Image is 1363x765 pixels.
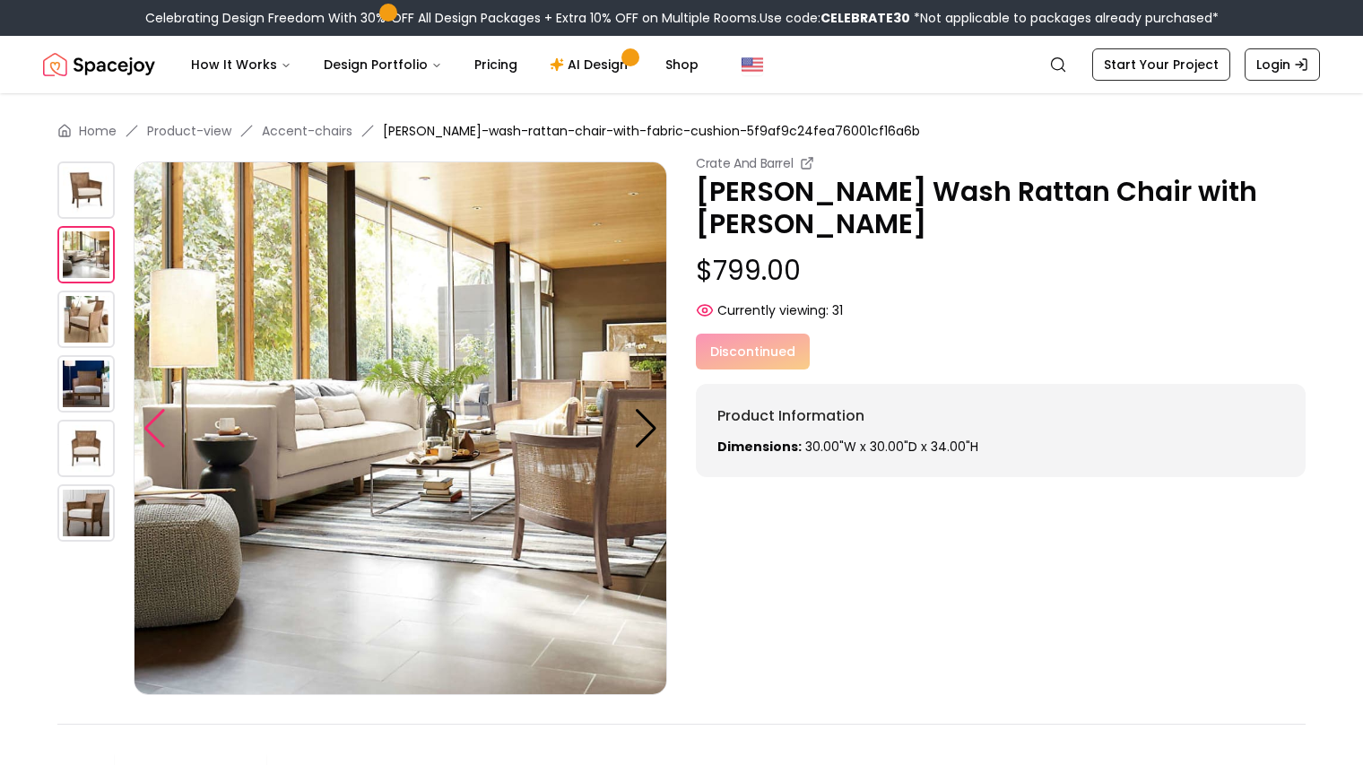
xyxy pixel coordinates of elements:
[177,47,306,83] button: How It Works
[651,47,713,83] a: Shop
[717,438,1284,456] p: 30.00"W x 30.00"D x 34.00"H
[57,161,115,219] img: https://storage.googleapis.com/spacejoy-main/assets/5f9af9c24fea76001cf16a6b/product_0_b6bek8bh9djh
[460,47,532,83] a: Pricing
[43,47,155,83] img: Spacejoy Logo
[79,122,117,140] a: Home
[57,355,115,413] img: https://storage.googleapis.com/spacejoy-main/assets/5f9af9c24fea76001cf16a6b/product_3_imoaafgci79
[43,47,155,83] a: Spacejoy
[57,291,115,348] img: https://storage.googleapis.com/spacejoy-main/assets/5f9af9c24fea76001cf16a6b/product_2_38a4efn78kbc
[696,176,1306,240] p: [PERSON_NAME] Wash Rattan Chair with [PERSON_NAME]
[717,438,802,456] strong: Dimensions:
[535,47,647,83] a: AI Design
[383,122,920,140] span: [PERSON_NAME]-wash-rattan-chair-with-fabric-cushion-5f9af9c24fea76001cf16a6b
[1092,48,1230,81] a: Start Your Project
[57,420,115,477] img: https://storage.googleapis.com/spacejoy-main/assets/5f9af9c24fea76001cf16a6b/product_4_2o9del205c3g
[1245,48,1320,81] a: Login
[57,122,1306,140] nav: breadcrumb
[832,301,843,319] span: 31
[147,122,231,140] a: Product-view
[145,9,1219,27] div: Celebrating Design Freedom With 30% OFF All Design Packages + Extra 10% OFF on Multiple Rooms.
[57,484,115,542] img: https://storage.googleapis.com/spacejoy-main/assets/5f9af9c24fea76001cf16a6b/product_5_777ap604p6ae
[717,405,1284,427] h6: Product Information
[717,301,829,319] span: Currently viewing:
[696,255,1306,287] p: $799.00
[910,9,1219,27] span: *Not applicable to packages already purchased*
[43,36,1320,93] nav: Global
[262,122,352,140] a: Accent-chairs
[760,9,910,27] span: Use code:
[309,47,456,83] button: Design Portfolio
[696,154,793,172] small: Crate And Barrel
[820,9,910,27] b: CELEBRATE30
[177,47,713,83] nav: Main
[742,54,763,75] img: United States
[134,161,667,695] img: https://storage.googleapis.com/spacejoy-main/assets/5f9af9c24fea76001cf16a6b/product_1_10722838ap87b
[57,226,115,283] img: https://storage.googleapis.com/spacejoy-main/assets/5f9af9c24fea76001cf16a6b/product_1_10722838ap87b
